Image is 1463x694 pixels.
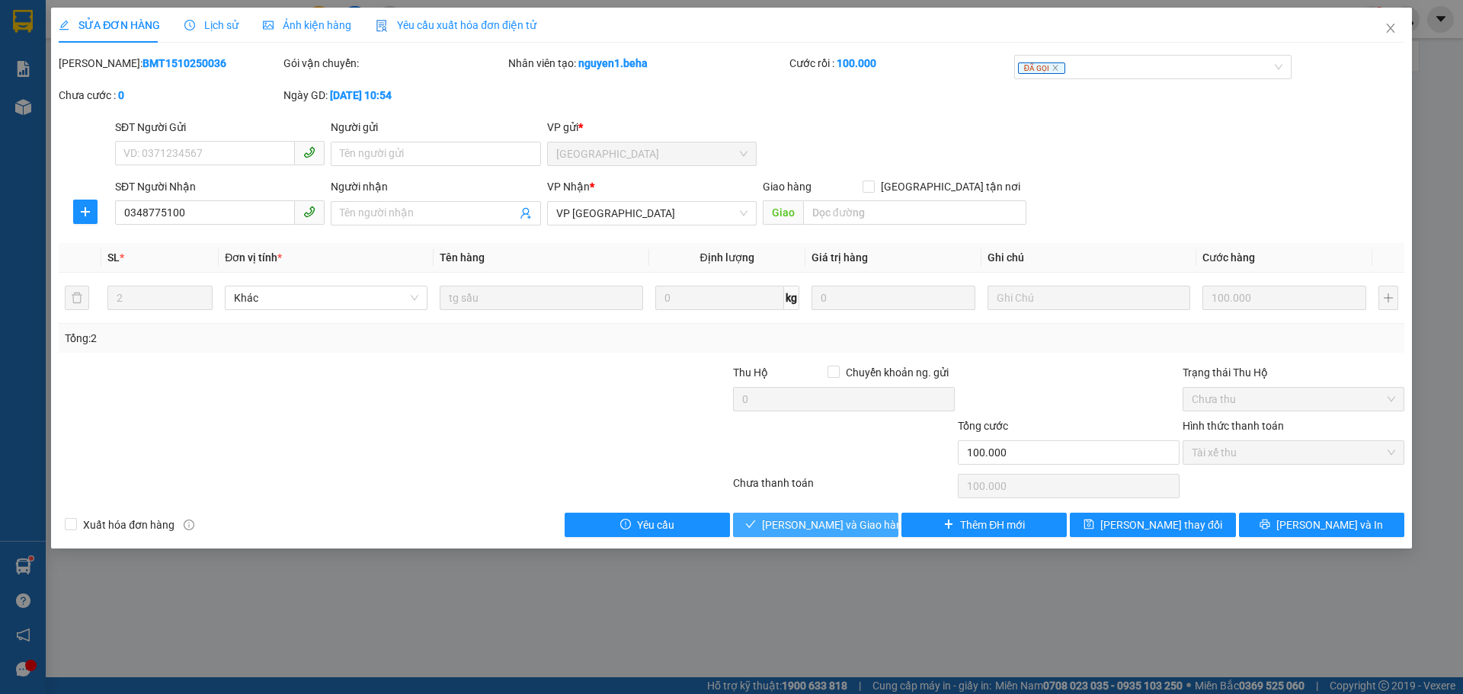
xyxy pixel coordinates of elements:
span: VP Nhận [547,181,590,193]
button: Close [1369,8,1412,50]
span: plus [74,206,97,218]
span: Ảnh kiện hàng [263,19,351,31]
div: Tổng: 2 [65,330,565,347]
span: save [1084,519,1094,531]
span: plus [943,519,954,531]
input: 0 [1202,286,1366,310]
span: info-circle [184,520,194,530]
span: exclamation-circle [620,519,631,531]
span: clock-circle [184,20,195,30]
span: picture [263,20,274,30]
div: Gói vận chuyển: [283,55,505,72]
span: check [745,519,756,531]
button: save[PERSON_NAME] thay đổi [1070,513,1235,537]
span: Chưa thu [1192,388,1395,411]
span: [PERSON_NAME] và Giao hàng [762,517,908,533]
b: [DATE] 10:54 [330,89,392,101]
button: exclamation-circleYêu cầu [565,513,730,537]
div: Trạng thái Thu Hộ [1183,364,1404,381]
input: Ghi Chú [988,286,1190,310]
div: SĐT Người Nhận [115,178,325,195]
span: [PERSON_NAME] và In [1276,517,1383,533]
img: icon [376,20,388,32]
label: Hình thức thanh toán [1183,420,1284,432]
input: Dọc đường [803,200,1026,225]
span: edit [59,20,69,30]
span: Lịch sử [184,19,238,31]
span: close [1052,64,1059,72]
span: close [1385,22,1397,34]
span: Chuyển khoản ng. gửi [840,364,955,381]
div: Chưa cước : [59,87,280,104]
span: phone [303,206,315,218]
span: Yêu cầu [637,517,674,533]
span: Thu Hộ [733,366,768,379]
b: 100.000 [837,57,876,69]
input: VD: Bàn, Ghế [440,286,642,310]
span: Định lượng [700,251,754,264]
th: Ghi chú [981,243,1196,273]
button: printer[PERSON_NAME] và In [1239,513,1404,537]
button: delete [65,286,89,310]
span: Thêm ĐH mới [960,517,1025,533]
div: Nhân viên tạo: [508,55,786,72]
span: Xuất hóa đơn hàng [77,517,181,533]
div: SĐT Người Gửi [115,119,325,136]
div: Người gửi [331,119,540,136]
span: Tài xế thu [1192,441,1395,464]
div: VP gửi [547,119,757,136]
span: user-add [520,207,532,219]
span: ĐẮK LẮK [556,142,748,165]
span: Khác [234,286,418,309]
input: 0 [812,286,975,310]
span: Cước hàng [1202,251,1255,264]
span: [GEOGRAPHIC_DATA] tận nơi [875,178,1026,195]
span: SỬA ĐƠN HÀNG [59,19,160,31]
b: nguyen1.beha [578,57,648,69]
span: phone [303,146,315,158]
div: Chưa thanh toán [731,475,956,501]
span: Giao hàng [763,181,812,193]
span: VP PHÚ YÊN [556,202,748,225]
span: printer [1260,519,1270,531]
div: Cước rồi : [789,55,1011,72]
span: SL [107,251,120,264]
b: BMT1510250036 [142,57,226,69]
span: Yêu cầu xuất hóa đơn điện tử [376,19,536,31]
span: kg [784,286,799,310]
div: Ngày GD: [283,87,505,104]
b: 0 [118,89,124,101]
span: Tổng cước [958,420,1008,432]
button: plus [73,200,98,224]
span: Đơn vị tính [225,251,282,264]
span: Tên hàng [440,251,485,264]
span: Giá trị hàng [812,251,868,264]
span: [PERSON_NAME] thay đổi [1100,517,1222,533]
div: [PERSON_NAME]: [59,55,280,72]
button: plusThêm ĐH mới [901,513,1067,537]
button: check[PERSON_NAME] và Giao hàng [733,513,898,537]
div: Người nhận [331,178,540,195]
span: ĐÃ GỌI [1018,62,1065,74]
span: Giao [763,200,803,225]
button: plus [1378,286,1398,310]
